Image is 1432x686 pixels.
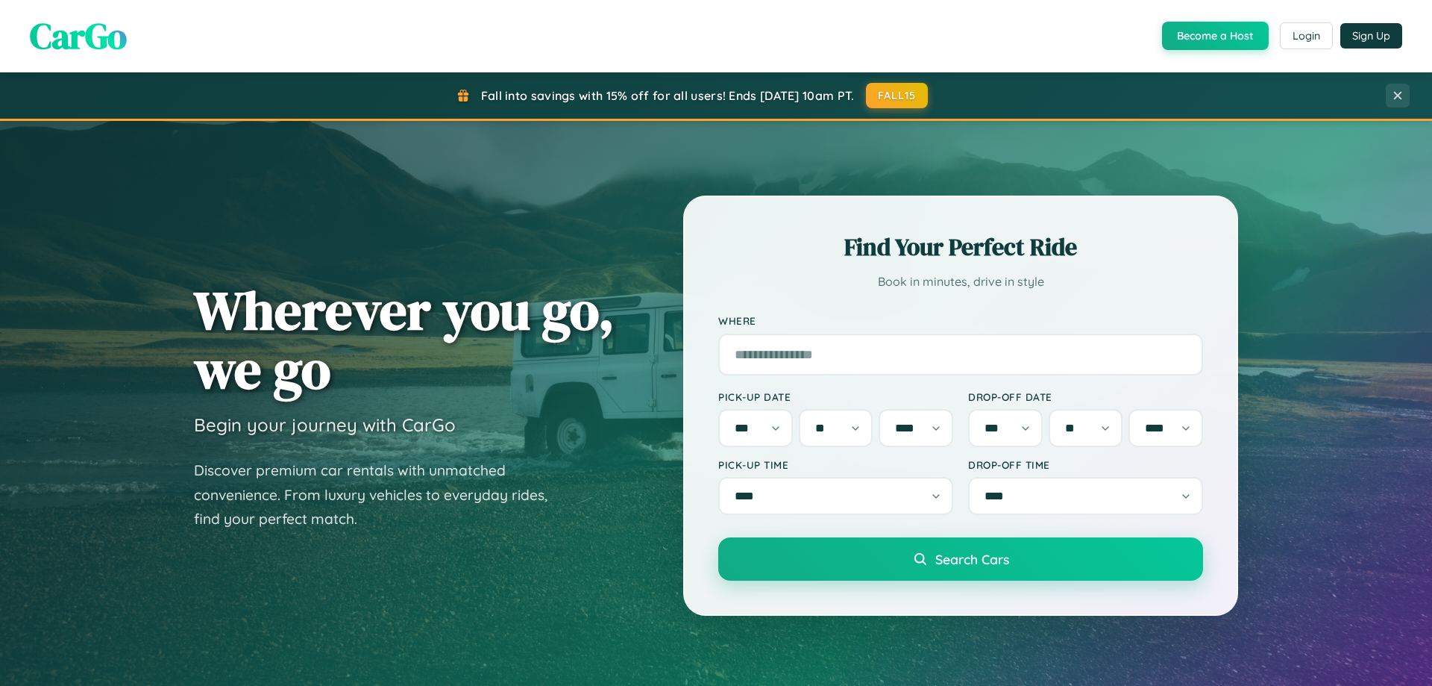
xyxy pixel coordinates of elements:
button: Sign Up [1340,23,1402,49]
button: Login [1280,22,1333,49]
label: Where [718,315,1203,328]
p: Discover premium car rentals with unmatched convenience. From luxury vehicles to everyday rides, ... [194,458,567,531]
p: Book in minutes, drive in style [718,271,1203,293]
label: Drop-off Date [968,390,1203,403]
span: Fall into savings with 15% off for all users! Ends [DATE] 10am PT. [481,88,855,103]
label: Drop-off Time [968,458,1203,471]
button: Search Cars [718,537,1203,581]
span: CarGo [30,11,127,60]
h2: Find Your Perfect Ride [718,231,1203,264]
h3: Begin your journey with CarGo [194,414,456,436]
span: Search Cars [935,551,1009,567]
button: FALL15 [866,83,929,108]
h1: Wherever you go, we go [194,281,615,399]
label: Pick-up Date [718,390,953,403]
label: Pick-up Time [718,458,953,471]
button: Become a Host [1162,22,1269,50]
